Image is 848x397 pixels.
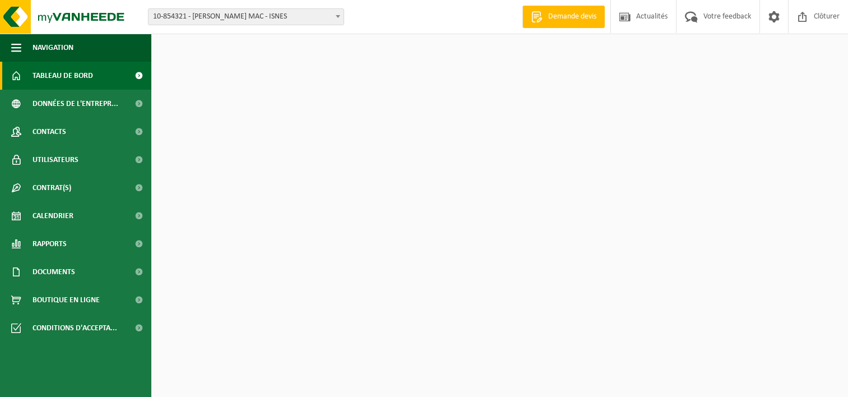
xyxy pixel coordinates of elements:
span: 10-854321 - ELIA CRÉALYS MAC - ISNES [148,8,344,25]
span: Tableau de bord [33,62,93,90]
span: Données de l'entrepr... [33,90,118,118]
span: Calendrier [33,202,73,230]
span: Demande devis [545,11,599,22]
span: 10-854321 - ELIA CRÉALYS MAC - ISNES [149,9,344,25]
span: Utilisateurs [33,146,78,174]
span: Boutique en ligne [33,286,100,314]
span: Contacts [33,118,66,146]
span: Documents [33,258,75,286]
span: Conditions d'accepta... [33,314,117,342]
span: Contrat(s) [33,174,71,202]
a: Demande devis [522,6,605,28]
span: Rapports [33,230,67,258]
span: Navigation [33,34,73,62]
